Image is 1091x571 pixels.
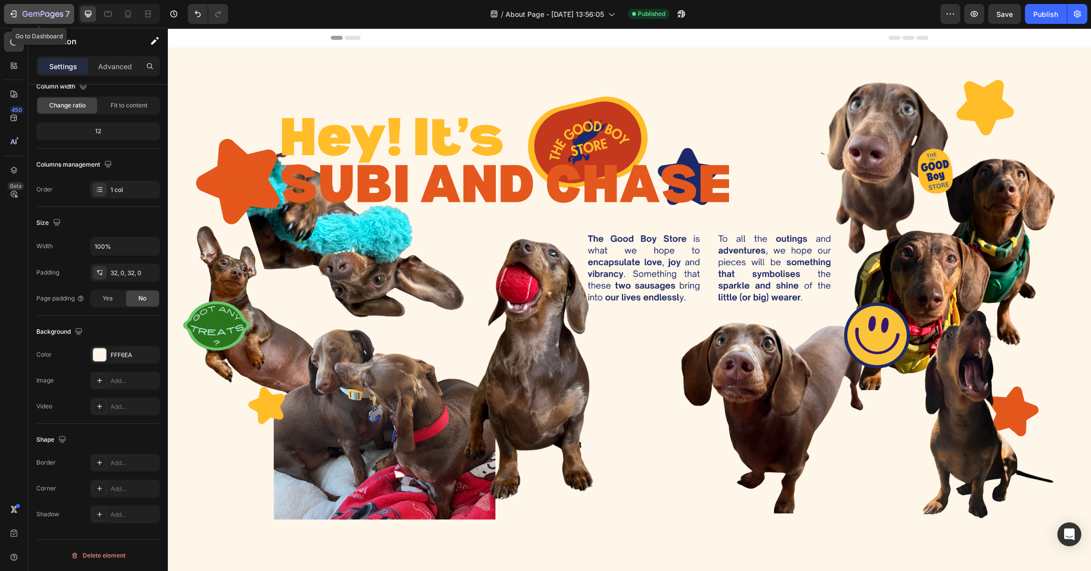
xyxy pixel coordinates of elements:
div: Video [36,402,52,411]
div: 32, 0, 32, 0 [111,269,157,278]
button: Delete element [36,548,160,564]
div: Add... [111,510,157,519]
p: 7 [65,8,70,20]
iframe: Design area [168,28,1091,571]
div: Image [36,376,54,385]
span: Yes [103,294,113,303]
div: Padding [36,268,59,277]
div: Color [36,350,52,359]
div: Column width [36,80,89,94]
span: About Page - [DATE] 13:56:05 [505,9,604,19]
div: Width [36,242,53,251]
input: Auto [91,237,159,255]
span: No [138,294,146,303]
div: FFF6EA [111,351,157,360]
div: Publish [1033,9,1058,19]
span: Fit to content [111,101,147,110]
div: Background [36,325,85,339]
div: Page padding [36,294,85,303]
div: Corner [36,484,56,493]
div: 1 col [111,186,157,194]
div: Size [36,216,63,230]
span: Save [996,10,1013,18]
div: Add... [111,377,157,385]
div: Add... [111,459,157,468]
div: 450 [9,106,24,114]
button: Publish [1025,4,1067,24]
button: 7 [4,4,74,24]
div: Order [36,185,53,194]
div: Border [36,458,56,467]
div: 12 [38,124,158,138]
span: Published [638,9,665,18]
div: Open Intercom Messenger [1057,522,1081,546]
div: Delete element [71,550,125,562]
div: Beta [7,182,24,190]
button: Save [988,4,1021,24]
div: Shadow [36,510,59,519]
span: Change ratio [49,101,86,110]
div: Undo/Redo [188,4,228,24]
div: Shape [36,433,68,447]
span: / [501,9,503,19]
div: Add... [111,484,157,493]
p: Section [48,35,130,47]
p: Settings [49,61,77,72]
div: Columns management [36,158,114,172]
p: Advanced [98,61,132,72]
div: Add... [111,402,157,411]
